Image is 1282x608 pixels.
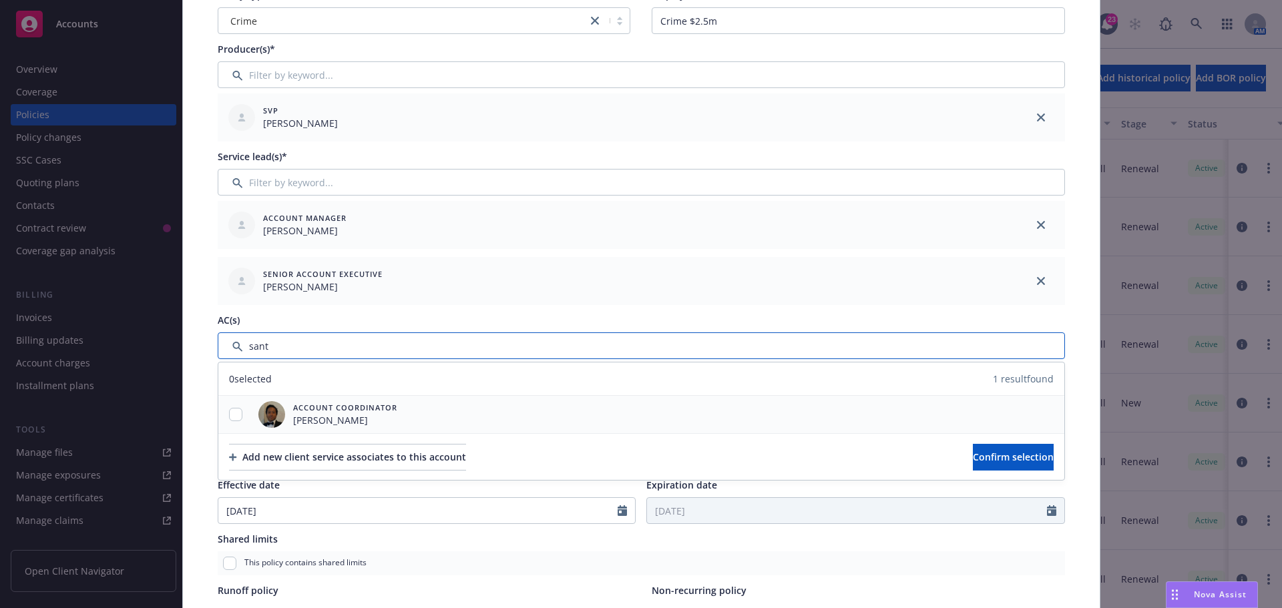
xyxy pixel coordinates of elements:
input: Filter by keyword... [218,61,1065,88]
input: MM/DD/YYYY [647,498,1047,523]
span: SVP [263,105,338,116]
a: close [1033,273,1049,289]
span: Effective date [218,479,280,491]
span: Runoff policy [218,584,278,597]
a: close [587,13,603,29]
div: Add new client service associates to this account [229,444,466,470]
span: Crime [225,14,581,28]
button: Add new client service associates to this account [229,444,466,471]
span: Crime [230,14,257,28]
button: Nova Assist [1166,581,1258,608]
input: Filter by keyword... [218,169,1065,196]
span: AC(s) [218,314,240,326]
span: [PERSON_NAME] [263,116,338,130]
span: [PERSON_NAME] [263,224,347,238]
input: MM/DD/YYYY [218,498,618,523]
span: Shared limits [218,533,278,545]
span: Non-recurring policy [652,584,746,597]
span: [PERSON_NAME] [263,280,383,294]
span: Confirm selection [973,450,1054,463]
span: Senior Account Executive [263,268,383,280]
span: [PERSON_NAME] [293,413,397,427]
span: 1 result found [993,372,1054,386]
span: 0 selected [229,372,272,386]
span: Nova Assist [1194,589,1247,600]
span: Expiration date [646,479,717,491]
a: close [1033,109,1049,125]
span: Account Coordinator [293,402,397,413]
span: Producer(s)* [218,43,275,55]
svg: Calendar [618,505,627,516]
svg: Calendar [1047,505,1056,516]
span: Account Manager [263,212,347,224]
img: employee photo [258,401,285,428]
div: This policy contains shared limits [218,551,1065,575]
div: Drag to move [1166,582,1183,607]
span: Service lead(s)* [218,150,287,163]
button: Confirm selection [973,444,1054,471]
a: close [1033,217,1049,233]
input: Filter by keyword... [218,332,1065,359]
